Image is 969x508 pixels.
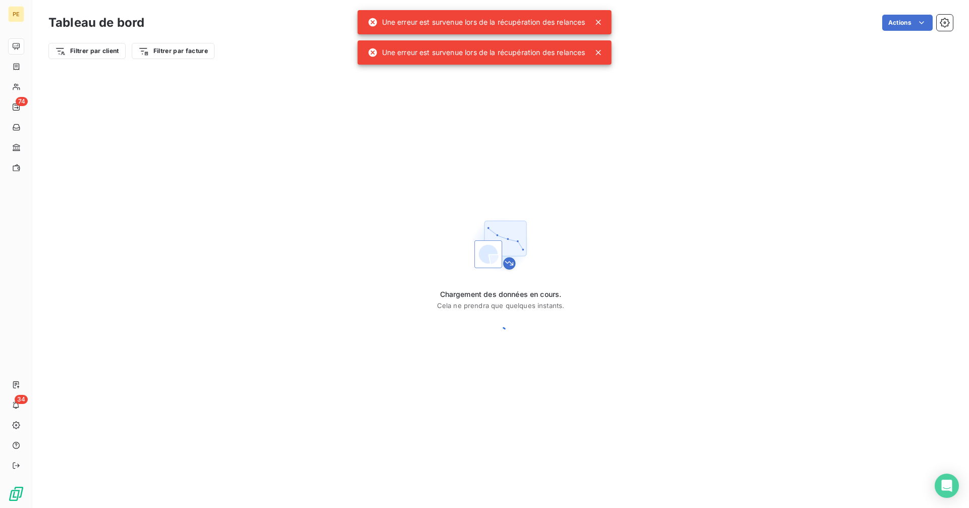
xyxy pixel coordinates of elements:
[468,213,533,277] img: First time
[15,395,28,404] span: 34
[16,97,28,106] span: 74
[48,14,144,32] h3: Tableau de bord
[368,13,585,31] div: Une erreur est survenue lors de la récupération des relances
[437,301,565,310] span: Cela ne prendra que quelques instants.
[437,289,565,299] span: Chargement des données en cours.
[48,43,126,59] button: Filtrer par client
[882,15,933,31] button: Actions
[8,6,24,22] div: PE
[132,43,214,59] button: Filtrer par facture
[8,486,24,502] img: Logo LeanPay
[368,43,585,62] div: Une erreur est survenue lors de la récupération des relances
[935,474,959,498] div: Open Intercom Messenger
